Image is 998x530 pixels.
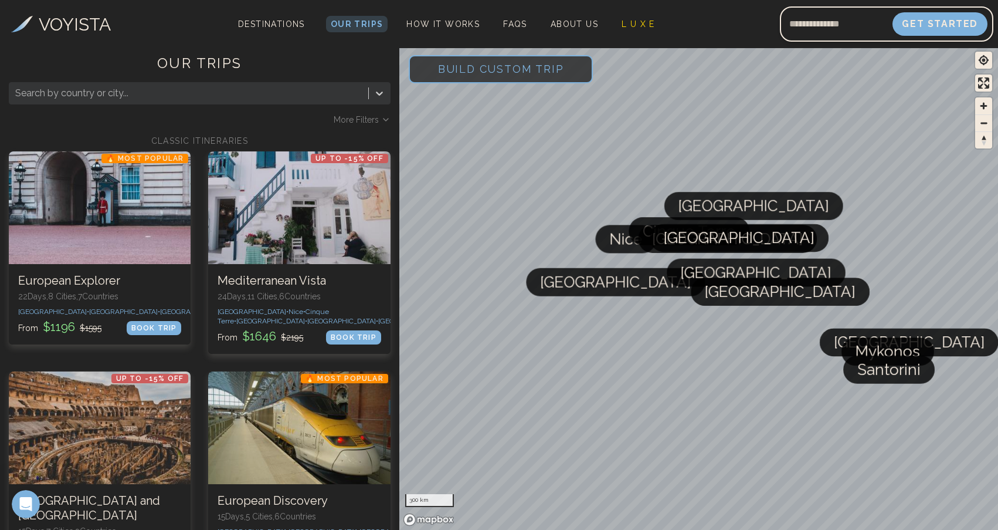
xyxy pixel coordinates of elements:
[975,97,992,114] button: Zoom in
[378,317,449,325] span: [GEOGRAPHIC_DATA] •
[311,154,388,163] p: Up to -15% OFF
[218,274,381,288] h3: Mediterranean Vista
[403,513,454,526] a: Mapbox homepage
[399,46,998,530] canvas: Map
[617,16,660,32] a: L U X E
[281,333,303,342] span: $ 2195
[678,192,829,220] span: [GEOGRAPHIC_DATA]
[409,55,593,83] button: Build Custom Trip
[609,225,642,253] span: Nice
[18,494,181,523] h3: [GEOGRAPHIC_DATA] and [GEOGRAPHIC_DATA]
[975,52,992,69] button: Find my location
[240,329,279,343] span: $ 1646
[402,16,484,32] a: How It Works
[218,291,381,302] p: 24 Days, 11 Cities, 6 Countr ies
[80,323,101,333] span: $ 1595
[9,151,191,345] a: European Explorer🔥 Most PopularEuropean Explorer22Days,8 Cities,7Countries[GEOGRAPHIC_DATA]•[GEOG...
[101,154,189,163] p: 🔥 Most Popular
[9,135,391,147] h2: CLASSIC ITINERARIES
[233,15,310,49] span: Destinations
[540,268,691,296] span: [GEOGRAPHIC_DATA]
[705,278,856,306] span: [GEOGRAPHIC_DATA]
[12,490,40,518] iframe: Intercom live chat
[307,317,378,325] span: [GEOGRAPHIC_DATA] •
[218,328,303,345] p: From
[975,114,992,131] button: Zoom out
[218,494,381,508] h3: European Discovery
[301,374,388,383] p: 🔥 Most Popular
[111,374,189,383] p: Up to -15% OFF
[780,10,892,38] input: Email address
[856,337,920,366] span: Mykonos
[975,75,992,92] button: Enter fullscreen
[975,131,992,148] button: Reset bearing to north
[208,151,390,354] a: Mediterranean VistaUp to -15% OFFMediterranean Vista24Days,11 Cities,6Countries[GEOGRAPHIC_DATA]•...
[326,16,388,32] a: Our Trips
[218,308,288,316] span: [GEOGRAPHIC_DATA] •
[18,274,181,288] h3: European Explorer
[89,308,160,316] span: [GEOGRAPHIC_DATA] •
[681,259,831,287] span: [GEOGRAPHIC_DATA]
[326,330,381,345] div: BOOK TRIP
[40,320,77,334] span: $ 1196
[643,217,735,245] span: Cinque Terre
[11,16,33,32] img: Voyista Logo
[406,19,480,29] span: How It Works
[498,16,532,32] a: FAQs
[18,291,181,302] p: 22 Days, 8 Cities, 7 Countr ies
[834,328,985,356] span: [GEOGRAPHIC_DATA]
[236,317,307,325] span: [GEOGRAPHIC_DATA] •
[419,44,583,94] span: Build Custom Trip
[975,132,992,148] span: Reset bearing to north
[9,54,391,82] h1: OUR TRIPS
[334,114,379,126] span: More Filters
[18,308,89,316] span: [GEOGRAPHIC_DATA] •
[288,308,305,316] span: Nice •
[546,16,603,32] a: About Us
[857,356,921,384] span: Santorini
[160,308,231,316] span: [GEOGRAPHIC_DATA] •
[551,19,598,29] span: About Us
[664,224,814,252] span: [GEOGRAPHIC_DATA]
[331,19,383,29] span: Our Trips
[218,511,381,522] p: 15 Days, 5 Cities, 6 Countr ies
[503,19,527,29] span: FAQs
[405,494,454,507] div: 300 km
[892,12,987,36] button: Get Started
[622,19,655,29] span: L U X E
[652,225,803,253] span: [GEOGRAPHIC_DATA]
[39,11,111,38] h3: VOYISTA
[127,321,182,335] div: BOOK TRIP
[18,319,101,335] p: From
[11,11,111,38] a: VOYISTA
[975,115,992,131] span: Zoom out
